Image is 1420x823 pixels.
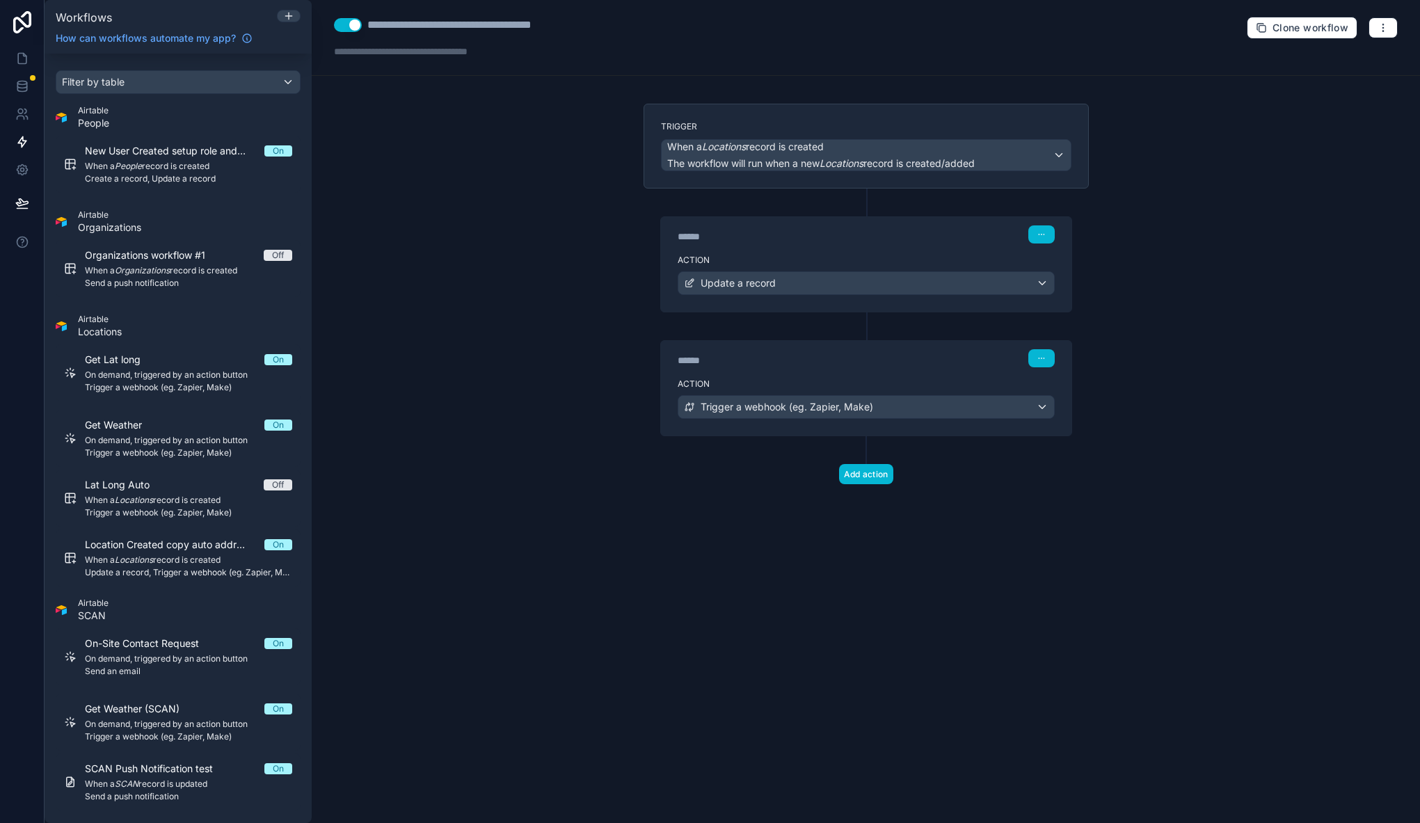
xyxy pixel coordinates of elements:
[701,276,776,290] span: Update a record
[678,255,1055,266] label: Action
[661,139,1071,171] button: When aLocationsrecord is createdThe workflow will run when a newLocationsrecord is created/added
[667,157,975,169] span: The workflow will run when a new record is created/added
[678,395,1055,419] button: Trigger a webhook (eg. Zapier, Make)
[56,10,112,24] span: Workflows
[1247,17,1357,39] button: Clone workflow
[50,31,258,45] a: How can workflows automate my app?
[820,157,863,169] em: Locations
[661,121,1071,132] label: Trigger
[678,271,1055,295] button: Update a record
[701,400,873,414] span: Trigger a webhook (eg. Zapier, Make)
[1273,22,1348,34] span: Clone workflow
[678,378,1055,390] label: Action
[56,31,236,45] span: How can workflows automate my app?
[839,464,893,484] button: Add action
[667,140,824,154] span: When a record is created
[702,141,746,152] em: Locations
